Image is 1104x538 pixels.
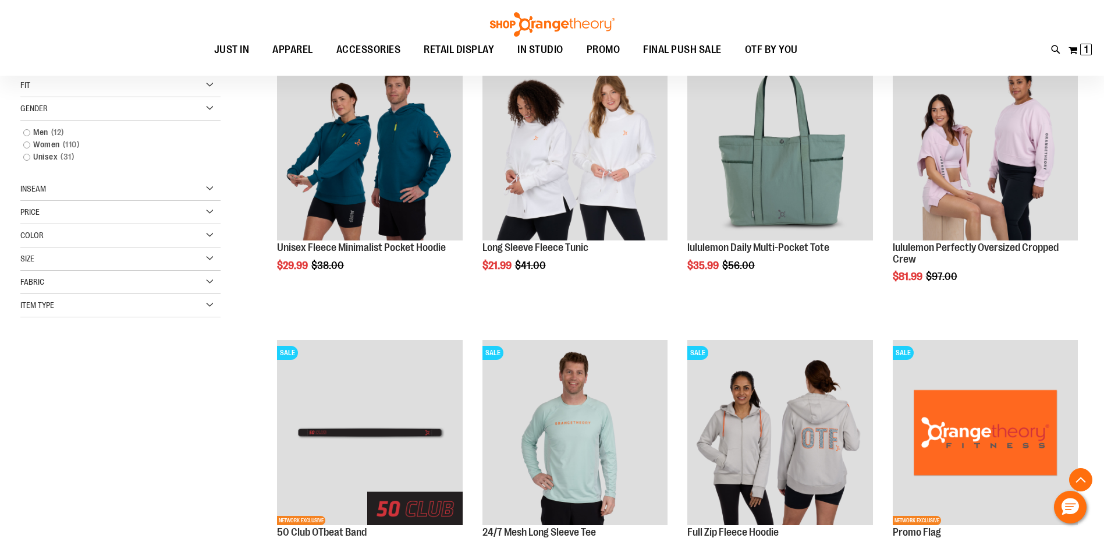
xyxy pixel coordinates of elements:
a: Long Sleeve Fleece Tunic [482,242,588,253]
span: SALE [687,346,708,360]
a: lululemon Daily Multi-Pocket Tote [687,242,829,253]
a: Product image for Promo Flag OrangeSALENETWORK EXCLUSIVE [893,340,1078,527]
a: Product image for Fleece Long SleeveSALE [482,55,668,242]
img: Product image for Promo Flag Orange [893,340,1078,525]
span: 1 [1084,44,1088,55]
a: OTF BY YOU [733,37,810,63]
span: $81.99 [893,271,924,282]
a: Promo Flag [893,526,941,538]
a: lululemon Perfectly Oversized Cropped CrewSALE [893,55,1078,242]
a: APPAREL [261,37,325,63]
span: Gender [20,104,48,113]
div: product [271,49,468,300]
span: APPAREL [272,37,313,63]
a: PROMO [575,37,632,63]
img: lululemon Perfectly Oversized Cropped Crew [893,55,1078,240]
a: Main View of 2024 50 Club OTBeat BandSALENETWORK EXCLUSIVE [277,340,462,527]
a: Unisex Fleece Minimalist Pocket HoodieSALE [277,55,462,242]
span: ACCESSORIES [336,37,401,63]
span: RETAIL DISPLAY [424,37,494,63]
span: $21.99 [482,260,513,271]
a: lululemon Daily Multi-Pocket ToteSALE [687,55,872,242]
span: $38.00 [311,260,346,271]
span: NETWORK EXCLUSIVE [893,516,941,525]
span: PROMO [587,37,620,63]
a: JUST IN [203,37,261,63]
a: Unisex Fleece Minimalist Pocket Hoodie [277,242,446,253]
span: 110 [60,139,83,151]
span: Size [20,254,34,263]
span: OTF BY YOU [745,37,798,63]
span: $56.00 [722,260,757,271]
img: lululemon Daily Multi-Pocket Tote [687,55,872,240]
img: Product image for Fleece Long Sleeve [482,55,668,240]
a: RETAIL DISPLAY [412,37,506,63]
span: Inseam [20,184,46,193]
img: Main Image of 1457091 [687,340,872,525]
a: Unisex31 [17,151,210,163]
span: $41.00 [515,260,548,271]
a: Main Image of 1457091SALE [687,340,872,527]
span: SALE [277,346,298,360]
span: 12 [48,126,67,139]
span: Fit [20,80,30,90]
a: IN STUDIO [506,37,575,63]
span: Color [20,231,44,240]
a: Full Zip Fleece Hoodie [687,526,779,538]
span: NETWORK EXCLUSIVE [277,516,325,525]
div: product [681,49,878,300]
a: ACCESSORIES [325,37,413,63]
span: $29.99 [277,260,310,271]
span: SALE [893,346,914,360]
span: $35.99 [687,260,720,271]
a: 50 Club OTbeat Band [277,526,367,538]
span: FINAL PUSH SALE [643,37,722,63]
span: 31 [58,151,77,163]
img: Shop Orangetheory [488,12,616,37]
a: FINAL PUSH SALE [631,37,733,63]
span: IN STUDIO [517,37,563,63]
span: Fabric [20,277,44,286]
img: Main View of 2024 50 Club OTBeat Band [277,340,462,525]
button: Back To Top [1069,468,1092,491]
span: $97.00 [926,271,959,282]
img: Unisex Fleece Minimalist Pocket Hoodie [277,55,462,240]
a: 24/7 Mesh Long Sleeve Tee [482,526,596,538]
a: Women110 [17,139,210,151]
img: Main Image of 1457095 [482,340,668,525]
a: Main Image of 1457095SALE [482,340,668,527]
span: SALE [482,346,503,360]
button: Hello, have a question? Let’s chat. [1054,491,1087,523]
div: product [477,49,673,300]
div: product [887,49,1084,312]
span: Price [20,207,40,217]
a: Men12 [17,126,210,139]
span: Item Type [20,300,54,310]
span: JUST IN [214,37,250,63]
a: lululemon Perfectly Oversized Cropped Crew [893,242,1059,265]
